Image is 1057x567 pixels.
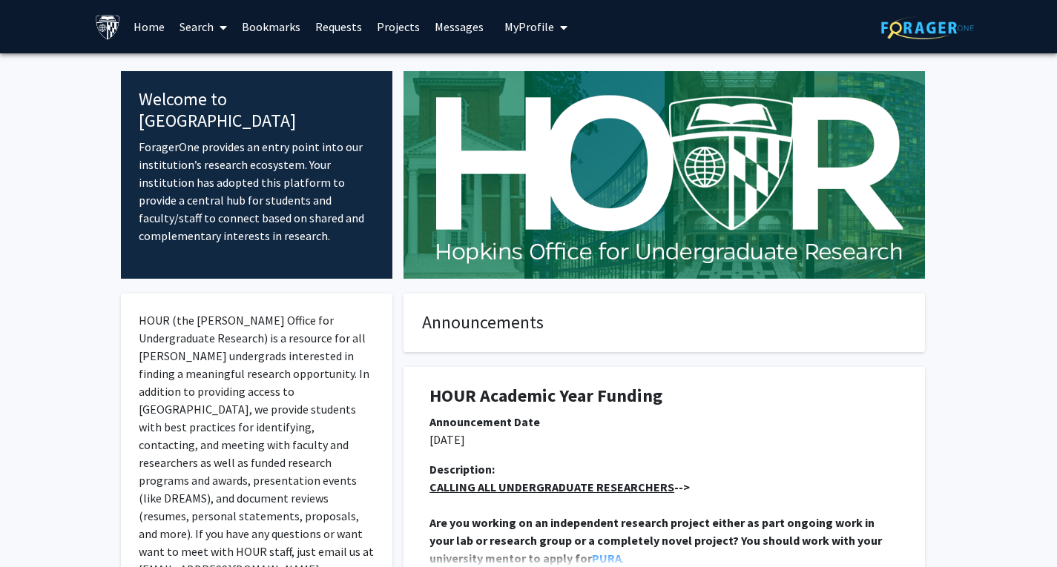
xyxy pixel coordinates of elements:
img: Cover Image [404,71,925,279]
p: [DATE] [429,431,899,448]
iframe: Chat [11,500,63,556]
a: Projects [369,1,427,53]
a: Messages [427,1,491,53]
div: Description: [429,460,899,478]
u: CALLING ALL UNDERGRADUATE RESEARCHERS [429,480,674,494]
a: Search [172,1,234,53]
strong: --> [429,480,690,494]
h4: Announcements [422,312,906,334]
span: My Profile [504,19,554,34]
h1: HOUR Academic Year Funding [429,385,899,407]
a: PURA [592,551,622,566]
h4: Welcome to [GEOGRAPHIC_DATA] [139,89,375,132]
a: Requests [308,1,369,53]
p: ForagerOne provides an entry point into our institution’s research ecosystem. Your institution ha... [139,138,375,245]
img: Johns Hopkins University Logo [95,14,121,40]
strong: Are you working on an independent research project either as part ongoing work in your lab or res... [429,515,884,566]
div: Announcement Date [429,413,899,431]
img: ForagerOne Logo [881,16,974,39]
a: Bookmarks [234,1,308,53]
a: Home [126,1,172,53]
p: . [429,514,899,567]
